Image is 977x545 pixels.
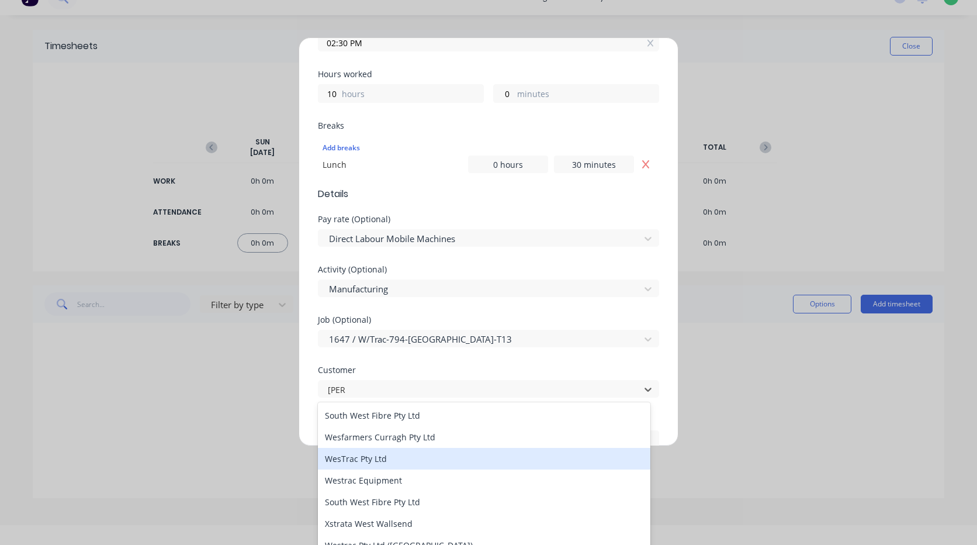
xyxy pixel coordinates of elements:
div: Hours worked [318,70,659,78]
button: Remove Lunch [637,156,654,173]
input: 0 [318,85,339,102]
div: Pay rate (Optional) [318,215,659,223]
div: Activity (Optional) [318,265,659,274]
label: minutes [517,88,659,102]
div: Lunch [323,158,468,171]
input: 0 [468,156,548,173]
div: Xstrata West Wallsend [318,513,650,534]
div: Wesfarmers Curragh Pty Ltd [318,426,650,448]
div: South West Fibre Pty Ltd [318,491,650,513]
div: South West Fibre Pty Ltd [318,405,650,426]
span: Details [318,187,659,201]
div: WesTrac Pty Ltd [318,448,650,470]
input: 0 [554,156,634,173]
div: Westrac Equipment [318,470,650,491]
div: Add breaks [323,140,654,156]
div: Customer [318,366,659,374]
div: Job (Optional) [318,316,659,324]
div: Breaks [318,122,659,130]
label: hours [342,88,483,102]
input: 0 [494,85,514,102]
